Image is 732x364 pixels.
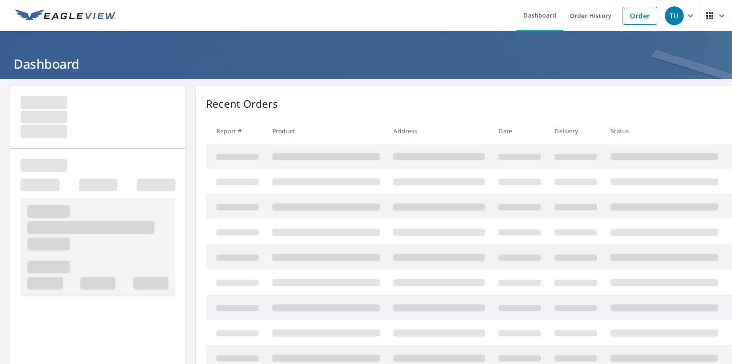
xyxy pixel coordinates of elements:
[15,9,116,22] img: EV Logo
[206,96,278,112] p: Recent Orders
[387,118,492,144] th: Address
[492,118,548,144] th: Date
[604,118,725,144] th: Status
[10,55,722,73] h1: Dashboard
[548,118,604,144] th: Delivery
[206,118,266,144] th: Report #
[665,6,684,25] div: TU
[623,7,657,25] a: Order
[266,118,387,144] th: Product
